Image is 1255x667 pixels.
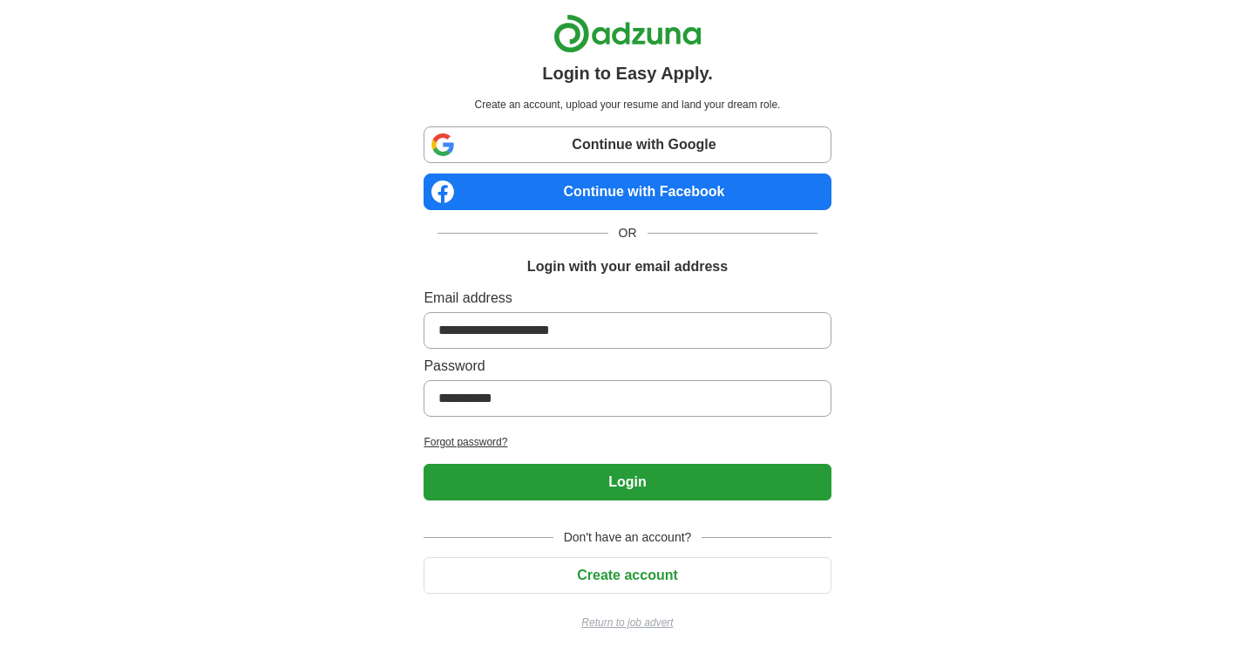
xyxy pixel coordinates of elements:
span: OR [608,224,648,242]
a: Continue with Google [424,126,831,163]
a: Return to job advert [424,615,831,630]
label: Email address [424,288,831,309]
button: Login [424,464,831,500]
a: Create account [424,568,831,582]
p: Create an account, upload your resume and land your dream role. [427,97,827,112]
span: Don't have an account? [553,528,702,547]
label: Password [424,356,831,377]
button: Create account [424,557,831,594]
h1: Login with your email address [527,256,728,277]
a: Forgot password? [424,434,831,450]
img: Adzuna logo [553,14,702,53]
a: Continue with Facebook [424,174,831,210]
h1: Login to Easy Apply. [542,60,713,86]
